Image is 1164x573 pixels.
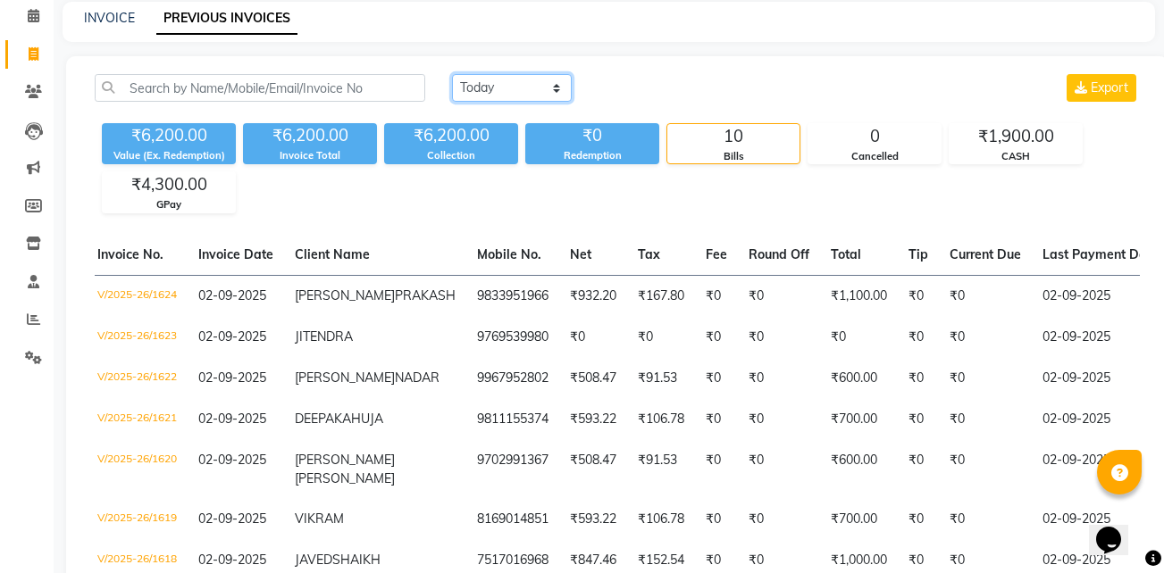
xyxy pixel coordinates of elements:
td: ₹0 [939,399,1032,440]
span: Mobile No. [477,246,541,262]
a: PREVIOUS INVOICES [156,3,297,35]
div: Bills [667,149,800,164]
button: Export [1067,74,1136,102]
span: [PERSON_NAME] [295,370,395,386]
td: V/2025-26/1623 [87,317,188,358]
td: V/2025-26/1621 [87,399,188,440]
span: 02-09-2025 [198,552,266,568]
div: ₹0 [525,123,659,148]
span: [PERSON_NAME] [295,452,395,468]
td: ₹91.53 [627,358,695,399]
div: Collection [384,148,518,163]
a: INVOICE [84,10,135,26]
div: ₹6,200.00 [384,123,518,148]
span: [PERSON_NAME] [295,470,395,486]
span: JAVED [295,552,332,568]
iframe: chat widget [1089,502,1146,555]
div: Cancelled [808,149,941,164]
td: V/2025-26/1624 [87,275,188,317]
span: Client Name [295,246,370,262]
td: ₹508.47 [559,358,627,399]
td: ₹0 [820,317,898,358]
input: Search by Name/Mobile/Email/Invoice No [95,74,425,102]
td: ₹0 [559,317,627,358]
td: ₹0 [695,440,738,499]
span: DEEPAK [295,411,342,427]
td: ₹0 [738,440,820,499]
td: ₹0 [738,499,820,540]
span: 02-09-2025 [198,328,266,345]
td: ₹0 [939,317,1032,358]
td: 9967952802 [466,358,559,399]
span: Fee [706,246,727,262]
span: Invoice No. [97,246,163,262]
td: ₹0 [898,499,939,540]
td: 9769539980 [466,317,559,358]
span: Invoice Date [198,246,273,262]
td: ₹0 [898,317,939,358]
span: Last Payment Date [1043,246,1159,262]
td: ₹0 [939,440,1032,499]
div: 10 [667,124,800,149]
td: ₹0 [939,275,1032,317]
td: ₹0 [695,358,738,399]
td: ₹508.47 [559,440,627,499]
div: 0 [808,124,941,149]
td: ₹0 [738,317,820,358]
span: AHUJA [342,411,383,427]
span: Net [570,246,591,262]
span: Current Due [950,246,1021,262]
span: Tip [909,246,928,262]
div: Value (Ex. Redemption) [102,148,236,163]
td: ₹593.22 [559,499,627,540]
span: SHAIKH [332,552,381,568]
span: JITENDRA [295,328,353,345]
span: 02-09-2025 [198,511,266,527]
div: ₹1,900.00 [950,124,1082,149]
span: PRAKASH [395,287,456,303]
td: 8169014851 [466,499,559,540]
td: ₹0 [738,399,820,440]
td: ₹0 [695,275,738,317]
span: 02-09-2025 [198,287,266,303]
td: V/2025-26/1620 [87,440,188,499]
span: 02-09-2025 [198,452,266,468]
td: ₹0 [738,275,820,317]
div: ₹6,200.00 [243,123,377,148]
td: ₹0 [695,317,738,358]
span: 02-09-2025 [198,411,266,427]
div: ₹6,200.00 [102,123,236,148]
td: ₹0 [738,358,820,399]
span: VIKRAM [295,511,344,527]
td: ₹0 [695,399,738,440]
td: ₹106.78 [627,499,695,540]
span: Tax [638,246,660,262]
td: ₹0 [898,399,939,440]
span: Export [1091,79,1128,95]
td: ₹0 [627,317,695,358]
td: ₹0 [939,499,1032,540]
div: Invoice Total [243,148,377,163]
td: ₹600.00 [820,440,898,499]
td: ₹593.22 [559,399,627,440]
div: GPay [103,197,235,212]
td: ₹106.78 [627,399,695,440]
td: ₹932.20 [559,275,627,317]
span: [PERSON_NAME] [295,287,395,303]
span: Round Off [749,246,809,262]
span: Total [831,246,861,262]
td: 9811155374 [466,399,559,440]
td: 9833951966 [466,275,559,317]
td: ₹91.53 [627,440,695,499]
td: ₹0 [898,358,939,399]
div: Redemption [525,148,659,163]
td: V/2025-26/1619 [87,499,188,540]
td: ₹0 [898,275,939,317]
td: ₹0 [695,499,738,540]
td: ₹167.80 [627,275,695,317]
span: NADAR [395,370,440,386]
td: ₹0 [898,440,939,499]
td: ₹700.00 [820,499,898,540]
td: V/2025-26/1622 [87,358,188,399]
div: ₹4,300.00 [103,172,235,197]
